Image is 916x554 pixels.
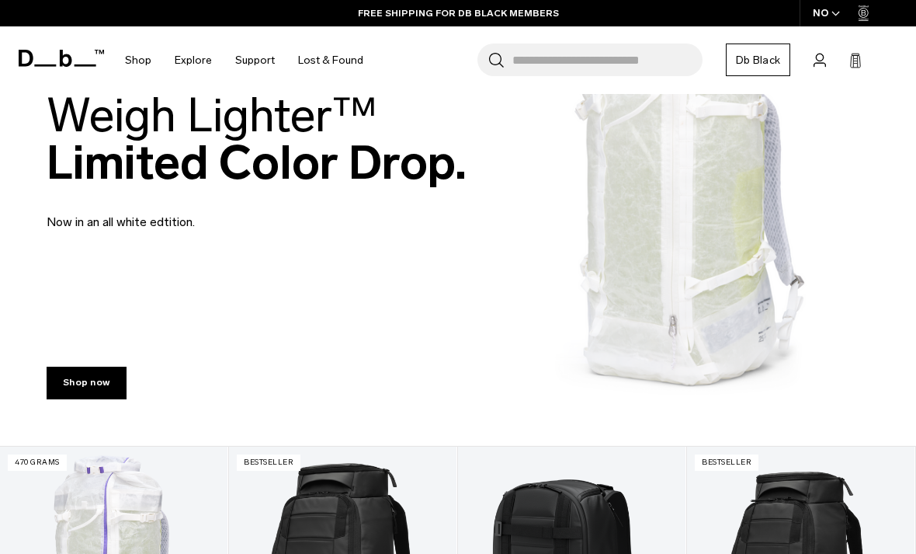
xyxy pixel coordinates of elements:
[47,367,127,399] a: Shop now
[695,455,758,471] p: Bestseller
[726,44,790,76] a: Db Black
[47,92,467,186] h2: Limited Color Drop.
[237,455,300,471] p: Bestseller
[47,194,419,232] p: Now in an all white edtition.
[358,6,559,20] a: FREE SHIPPING FOR DB BLACK MEMBERS
[235,33,275,88] a: Support
[47,87,377,144] span: Weigh Lighter™
[175,33,212,88] a: Explore
[125,33,151,88] a: Shop
[298,33,363,88] a: Lost & Found
[113,26,375,94] nav: Main Navigation
[8,455,67,471] p: 470 grams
